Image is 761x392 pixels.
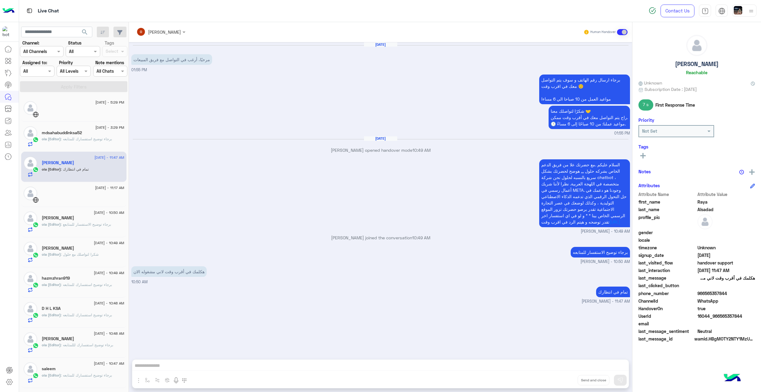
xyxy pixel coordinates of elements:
span: null [697,229,755,236]
span: 10:49 AM [412,148,431,153]
span: last_name [638,206,696,213]
span: برجاء توضيح استفسارك للمتابعه [61,282,112,287]
span: phone_number [638,290,696,297]
img: WhatsApp [33,282,39,288]
h5: Saleh [42,215,74,221]
img: Logo [2,5,15,17]
span: [DATE] - 11:47 AM [94,155,124,160]
img: WhatsApp [33,312,39,318]
img: userImage [734,6,742,15]
span: ola (Editor) [42,282,61,287]
h6: Reachable [686,70,707,75]
span: Attribute Value [697,191,755,198]
span: timezone [638,244,696,251]
span: Alsadad [697,206,755,213]
span: برجاء توضيح استفسارك للمتابعه [61,313,112,317]
span: Subscription Date : [DATE] [645,86,697,92]
span: 10:50 AM [131,280,148,284]
span: ola (Editor) [42,222,61,227]
p: 31/8/2025, 10:49 AM [539,159,630,227]
button: Send and close [578,375,609,385]
span: HandoverOn [638,305,696,312]
img: tab [702,8,709,15]
p: 31/8/2025, 10:50 AM [131,266,207,277]
img: defaultAdmin.png [24,156,37,170]
span: هكلمك في أقرب وقت لاني مشغوله الان [697,275,755,281]
span: 7 s [638,99,653,110]
span: ChannelId [638,298,696,304]
span: [DATE] - 10:48 AM [94,331,124,336]
span: locale [638,237,696,243]
span: شكرا لتواصلك مع حلول [61,252,99,257]
span: [DATE] - 10:50 AM [94,210,124,215]
span: تمام في انتظارك [61,167,89,171]
img: WhatsApp [33,137,39,143]
span: last_interaction [638,267,696,274]
h6: Priority [638,117,654,123]
span: ola (Editor) [42,343,61,347]
span: Attribute Name [638,191,696,198]
span: last_clicked_button [638,282,696,289]
button: Apply Filters [20,81,127,92]
span: ola (Editor) [42,373,61,377]
span: ola (Editor) [42,167,61,171]
p: 31/8/2025, 10:50 AM [571,247,630,257]
span: 16044_966565357844 [697,313,755,319]
img: defaultAdmin.png [24,272,37,285]
span: ola (Editor) [42,137,61,141]
h5: عبدالله [42,246,74,251]
span: Unknown [638,80,662,86]
span: First Response Time [655,102,695,108]
h6: Attributes [638,183,660,188]
h5: mdsahabuddinksa52 [42,130,82,135]
span: wamid.HBgMOTY2NTY1MzU3ODQ0FQIAEhggRjc0QUMzNTM4RDM4N0JFQjMyRTc4OEMwMzBGOTFBQjcA [694,336,755,342]
h5: saleem [42,366,56,371]
span: [DATE] - 10:49 AM [94,240,124,246]
h6: [DATE] [364,42,397,47]
img: defaultAdmin.png [24,211,37,225]
h5: hazmzhran919 [42,276,70,281]
p: 30/8/2025, 1:55 PM [549,106,630,129]
span: [PERSON_NAME] - 10:49 AM [581,229,630,234]
h5: محمد الشرعبي [42,336,74,341]
span: last_message [638,275,696,281]
label: Assigned to: [22,59,47,66]
label: Priority [59,59,73,66]
span: ola (Editor) [42,252,61,257]
p: 31/8/2025, 11:47 AM [596,287,630,297]
span: [DATE] - 5:29 PM [95,100,124,105]
span: [DATE] - 10:48 AM [94,301,124,306]
span: gender [638,229,696,236]
img: WebChat [33,111,39,118]
span: first_name [638,199,696,205]
span: [DATE] - 3:29 PM [95,125,124,130]
h5: [PERSON_NAME] [675,61,719,68]
img: WhatsApp [33,222,39,228]
span: signup_date [638,252,696,258]
span: برجاء توضيح استفسارك للمتابعه [61,373,112,377]
a: [URL] [609,219,620,224]
img: WhatsApp [33,167,39,173]
label: Status [68,40,81,46]
span: [DATE] - 10:47 AM [94,361,124,366]
img: tab [26,7,33,15]
img: defaultAdmin.png [697,214,713,229]
label: Channel: [22,40,39,46]
span: 2 [697,298,755,304]
p: 30/8/2025, 1:55 PM [131,54,212,65]
img: notes [739,170,744,174]
p: Live Chat [38,7,59,15]
span: last_message_sentiment [638,328,696,334]
h6: Tags [638,144,755,149]
span: 2025-08-30T10:55:39.491Z [697,252,755,258]
label: Note mentions [95,59,124,66]
span: Raya [697,199,755,205]
p: [PERSON_NAME] opened handover mode [131,147,630,153]
span: profile_pic [638,214,696,228]
span: 01:55 PM [131,68,147,72]
span: ola (Editor) [42,313,61,317]
img: tab [718,8,725,15]
img: 114004088273201 [2,26,13,37]
img: profile [747,7,755,15]
img: defaultAdmin.png [24,187,37,200]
